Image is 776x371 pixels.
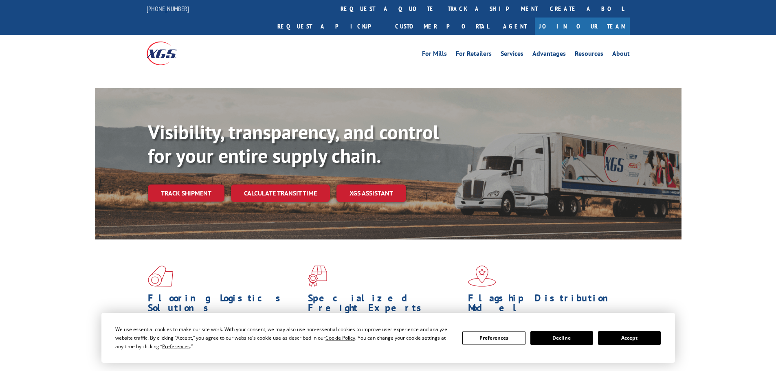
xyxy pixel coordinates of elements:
[468,293,622,317] h1: Flagship Distribution Model
[612,50,630,59] a: About
[231,184,330,202] a: Calculate transit time
[148,119,439,168] b: Visibility, transparency, and control for your entire supply chain.
[530,331,593,345] button: Decline
[162,343,190,350] span: Preferences
[148,266,173,287] img: xgs-icon-total-supply-chain-intelligence-red
[325,334,355,341] span: Cookie Policy
[389,18,495,35] a: Customer Portal
[308,293,462,317] h1: Specialized Freight Experts
[501,50,523,59] a: Services
[598,331,661,345] button: Accept
[101,313,675,363] div: Cookie Consent Prompt
[575,50,603,59] a: Resources
[336,184,406,202] a: XGS ASSISTANT
[148,184,224,202] a: Track shipment
[148,293,302,317] h1: Flooring Logistics Solutions
[532,50,566,59] a: Advantages
[535,18,630,35] a: Join Our Team
[147,4,189,13] a: [PHONE_NUMBER]
[462,331,525,345] button: Preferences
[456,50,492,59] a: For Retailers
[115,325,453,351] div: We use essential cookies to make our site work. With your consent, we may also use non-essential ...
[422,50,447,59] a: For Mills
[271,18,389,35] a: Request a pickup
[468,266,496,287] img: xgs-icon-flagship-distribution-model-red
[308,266,327,287] img: xgs-icon-focused-on-flooring-red
[495,18,535,35] a: Agent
